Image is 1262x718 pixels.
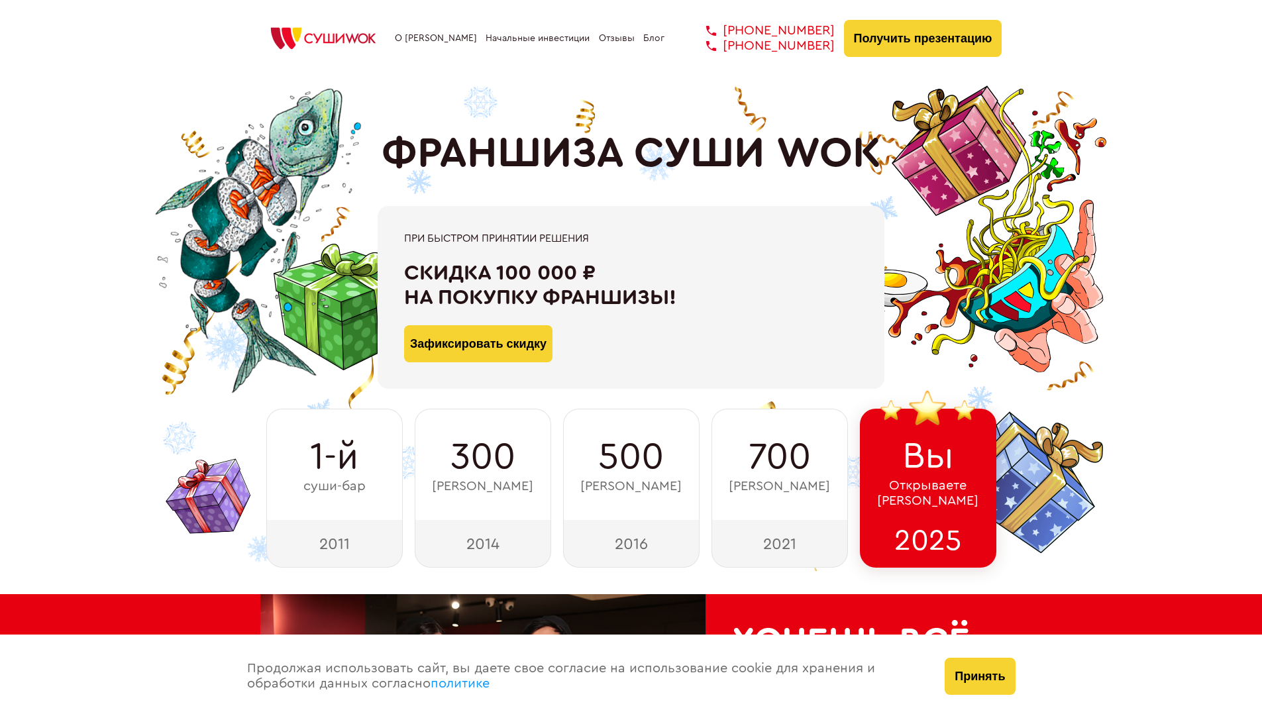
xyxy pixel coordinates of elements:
[732,621,976,706] h2: Хочешь всё и сразу?
[382,129,881,178] h1: ФРАНШИЗА СУШИ WOK
[404,261,858,310] div: Скидка 100 000 ₽ на покупку франшизы!
[310,436,358,478] span: 1-й
[686,38,835,54] a: [PHONE_NUMBER]
[643,33,664,44] a: Блог
[860,520,996,568] div: 2025
[729,479,830,494] span: [PERSON_NAME]
[598,436,664,478] span: 500
[404,232,858,244] div: При быстром принятии решения
[486,33,590,44] a: Начальные инвестиции
[404,325,552,362] button: Зафиксировать скидку
[395,33,477,44] a: О [PERSON_NAME]
[450,436,515,478] span: 300
[303,479,366,494] span: суши-бар
[749,436,811,478] span: 700
[686,23,835,38] a: [PHONE_NUMBER]
[844,20,1002,57] button: Получить презентацию
[563,520,700,568] div: 2016
[580,479,682,494] span: [PERSON_NAME]
[266,520,403,568] div: 2011
[945,658,1015,695] button: Принять
[431,677,490,690] a: политике
[902,435,954,478] span: Вы
[415,520,551,568] div: 2014
[599,33,635,44] a: Отзывы
[260,24,386,53] img: СУШИWOK
[711,520,848,568] div: 2021
[234,635,932,718] div: Продолжая использовать сайт, вы даете свое согласие на использование cookie для хранения и обрабо...
[432,479,533,494] span: [PERSON_NAME]
[877,478,978,509] span: Открываете [PERSON_NAME]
